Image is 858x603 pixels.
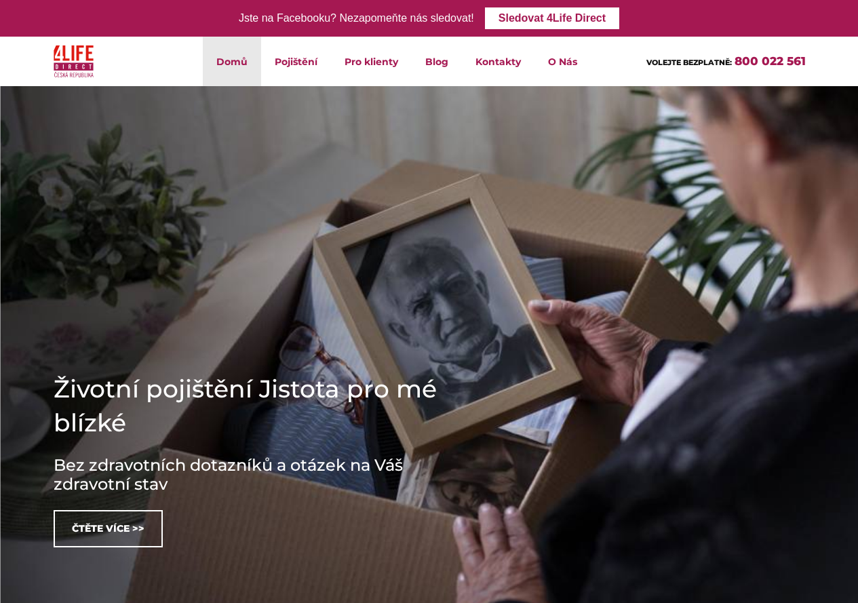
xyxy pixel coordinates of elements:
[412,37,462,86] a: Blog
[462,37,534,86] a: Kontakty
[54,456,461,494] h3: Bez zdravotních dotazníků a otázek na Váš zdravotní stav
[646,58,732,67] span: VOLEJTE BEZPLATNĚ:
[54,510,163,547] a: Čtěte více >>
[203,37,261,86] a: Domů
[54,42,94,81] img: 4Life Direct Česká republika logo
[54,372,461,440] h1: Životní pojištění Jistota pro mé blízké
[239,9,474,28] div: Jste na Facebooku? Nezapomeňte nás sledovat!
[735,54,806,68] a: 800 022 561
[485,7,619,29] a: Sledovat 4Life Direct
